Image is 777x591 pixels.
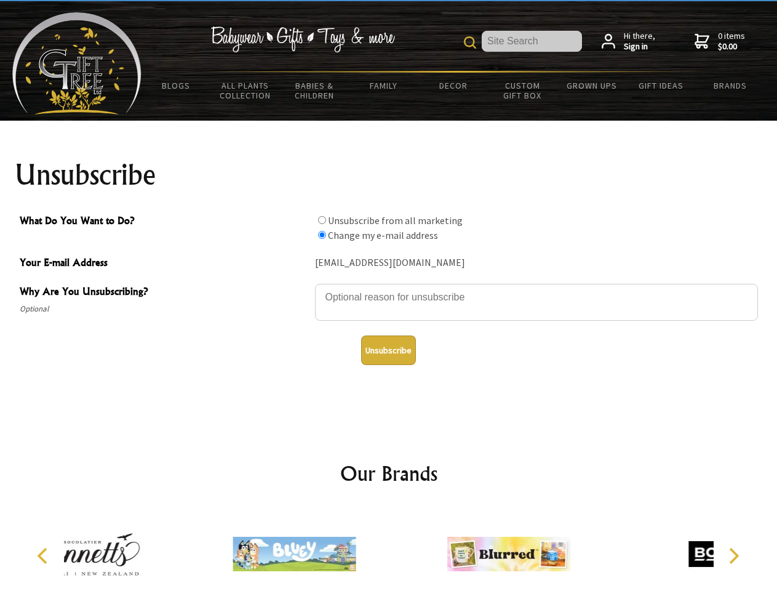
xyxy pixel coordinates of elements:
span: Your E-mail Address [20,255,309,273]
div: [EMAIL_ADDRESS][DOMAIN_NAME] [315,254,758,273]
img: Babyware - Gifts - Toys and more... [12,12,141,115]
a: 0 items$0.00 [695,31,745,52]
button: Previous [31,542,58,569]
label: Unsubscribe from all marketing [328,214,463,227]
button: Next [720,542,747,569]
strong: $0.00 [718,41,745,52]
span: Why Are You Unsubscribing? [20,284,309,302]
input: What Do You Want to Do? [318,231,326,239]
a: Family [349,73,419,98]
label: Change my e-mail address [328,229,438,241]
span: 0 items [718,30,745,52]
a: All Plants Collection [211,73,281,108]
a: Gift Ideas [626,73,696,98]
h1: Unsubscribe [15,160,763,190]
img: product search [464,36,476,49]
a: Brands [696,73,765,98]
span: Hi there, [624,31,655,52]
button: Unsubscribe [361,336,416,365]
textarea: Why Are You Unsubscribing? [315,284,758,321]
input: Site Search [482,31,582,52]
img: Babywear - Gifts - Toys & more [210,26,395,52]
a: Hi there,Sign in [602,31,655,52]
strong: Sign in [624,41,655,52]
a: Custom Gift Box [488,73,557,108]
span: Optional [20,302,309,316]
h2: Our Brands [25,459,753,488]
a: Decor [418,73,488,98]
span: What Do You Want to Do? [20,213,309,231]
a: Babies & Children [280,73,349,108]
a: Grown Ups [557,73,626,98]
input: What Do You Want to Do? [318,216,326,224]
a: BLOGS [141,73,211,98]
